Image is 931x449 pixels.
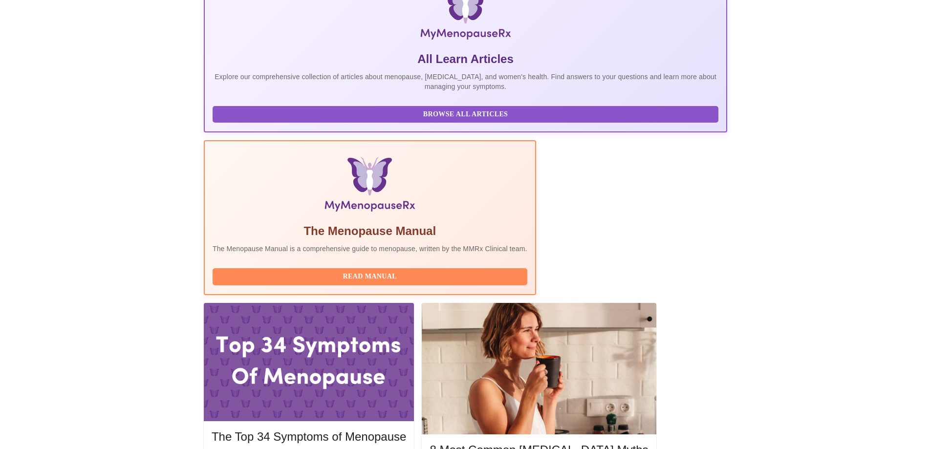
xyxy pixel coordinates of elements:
p: The Menopause Manual is a comprehensive guide to menopause, written by the MMRx Clinical team. [213,244,527,254]
a: Browse All Articles [213,109,721,118]
p: Explore our comprehensive collection of articles about menopause, [MEDICAL_DATA], and women's hea... [213,72,718,91]
button: Read Manual [213,268,527,285]
a: Read Manual [213,272,530,280]
h5: All Learn Articles [213,51,718,67]
span: Browse All Articles [222,108,709,121]
h5: The Top 34 Symptoms of Menopause [212,429,406,445]
h5: The Menopause Manual [213,223,527,239]
span: Read Manual [222,271,518,283]
img: Menopause Manual [262,157,477,215]
button: Browse All Articles [213,106,718,123]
